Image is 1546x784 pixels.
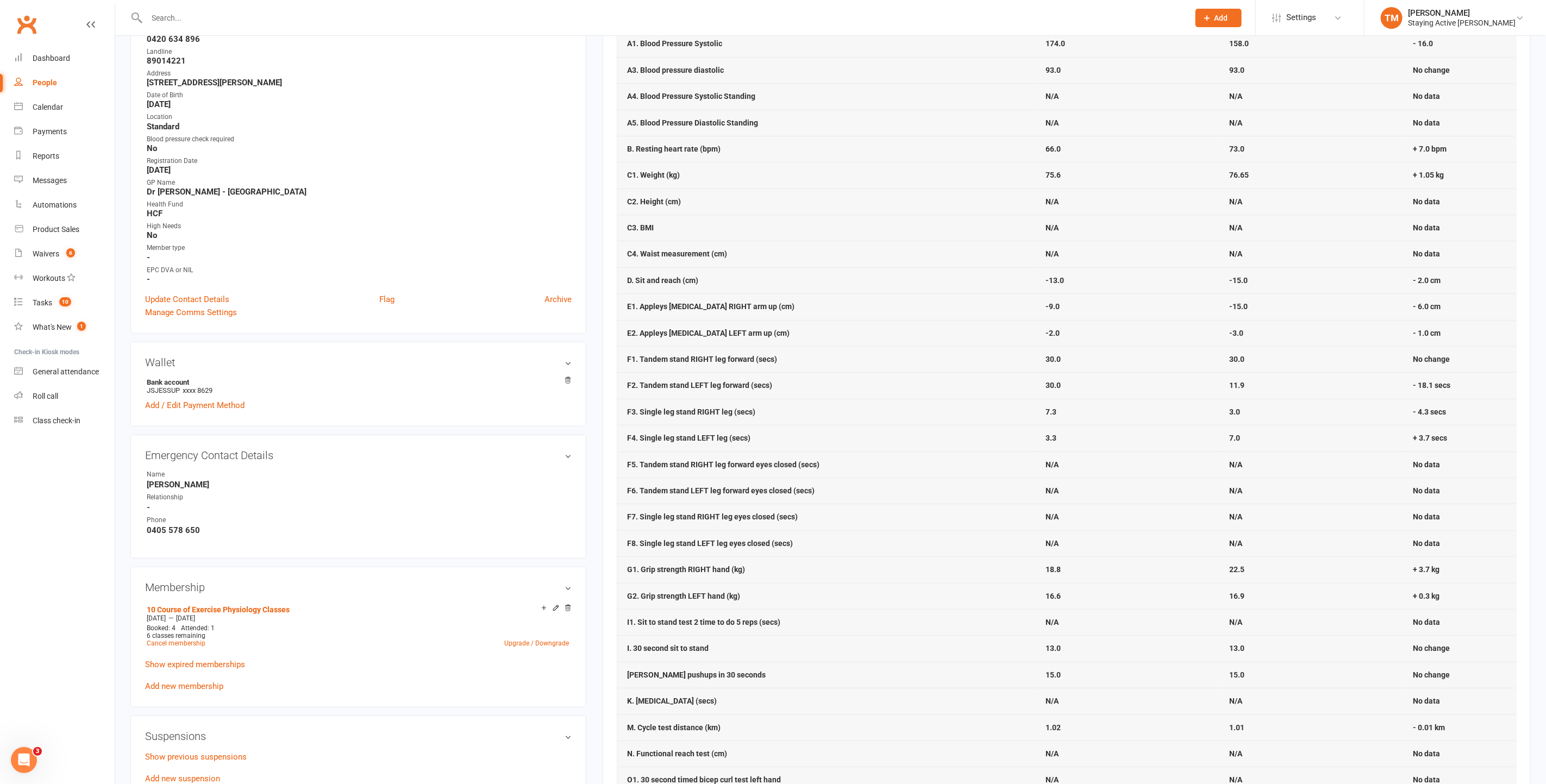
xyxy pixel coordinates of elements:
[147,34,572,44] strong: 0420 634 896
[145,306,237,319] a: Manage Comms Settings
[181,624,215,632] span: Attended: 1
[14,217,115,242] a: Product Sales
[1413,39,1433,48] strong: - 16.0
[33,298,52,307] div: Tasks
[1046,644,1061,653] strong: 13.0
[33,747,42,756] span: 3
[1230,407,1241,416] strong: 3.0
[14,193,115,217] a: Automations
[1230,565,1245,574] strong: 22.5
[1230,92,1243,101] strong: N/A
[14,315,115,340] a: What's New1
[1230,460,1243,469] strong: N/A
[1413,539,1440,548] strong: No data
[544,293,572,306] a: Archive
[1413,249,1440,258] strong: No data
[33,54,70,62] div: Dashboard
[1230,434,1241,442] strong: 7.0
[627,92,755,101] strong: A4. Blood Pressure Systolic Standing
[1230,145,1245,153] strong: 73.0
[14,46,115,71] a: Dashboard
[147,187,572,197] strong: Dr [PERSON_NAME] - [GEOGRAPHIC_DATA]
[1230,355,1245,363] strong: 30.0
[145,752,247,762] a: Show previous suspensions
[1046,512,1059,521] strong: N/A
[183,386,212,394] span: xxxx 8629
[1046,723,1061,732] strong: 1.02
[1413,486,1440,495] strong: No data
[1046,223,1059,232] strong: N/A
[1230,486,1243,495] strong: N/A
[627,145,721,153] strong: B. Resting heart rate (bpm)
[1381,7,1403,29] div: TM
[1230,171,1249,179] strong: 76.65
[1413,460,1440,469] strong: No data
[147,480,572,490] strong: [PERSON_NAME]
[1230,618,1243,626] strong: N/A
[627,381,772,390] strong: F2. Tandem stand LEFT leg forward (secs)
[33,127,67,136] div: Payments
[1046,276,1065,285] strong: -13.0
[1413,434,1447,442] strong: + 3.7 secs
[1413,329,1441,337] strong: - 1.0 cm
[1046,249,1059,258] strong: N/A
[147,47,572,57] div: Landline
[627,302,794,311] strong: E1. Appleys [MEDICAL_DATA] RIGHT arm up (cm)
[1413,775,1440,784] strong: No data
[147,503,572,512] strong: -
[1230,697,1243,705] strong: N/A
[147,605,290,614] a: 10 Course of Exercise Physiology Classes
[627,118,758,127] strong: A5. Blood Pressure Diastolic Standing
[1046,171,1061,179] strong: 75.6
[1046,486,1059,495] strong: N/A
[1230,249,1243,258] strong: N/A
[1046,670,1061,679] strong: 15.0
[1046,775,1059,784] strong: N/A
[33,249,59,258] div: Waivers
[147,90,572,101] div: Date of Birth
[1413,565,1439,574] strong: + 3.7 kg
[147,134,572,145] div: Blood pressure check required
[147,492,236,503] div: Relationship
[1230,276,1248,285] strong: -15.0
[1413,381,1450,390] strong: - 18.1 secs
[33,78,57,87] div: People
[1413,749,1440,758] strong: No data
[33,176,67,185] div: Messages
[1046,565,1061,574] strong: 18.8
[147,78,572,87] strong: [STREET_ADDRESS][PERSON_NAME]
[11,747,37,773] iframe: Intercom live chat
[147,614,166,622] span: [DATE]
[147,122,572,131] strong: Standard
[1046,145,1061,153] strong: 66.0
[147,378,566,386] strong: Bank account
[1413,92,1440,101] strong: No data
[627,39,722,48] strong: A1. Blood Pressure Systolic
[627,249,727,258] strong: C4. Waist measurement (cm)
[1046,407,1057,416] strong: 7.3
[14,120,115,144] a: Payments
[627,644,709,653] strong: I. 30 second sit to stand
[33,323,72,331] div: What's New
[147,639,205,647] a: Cancel membership
[147,230,572,240] strong: No
[1230,197,1243,206] strong: N/A
[1413,197,1440,206] strong: No data
[14,266,115,291] a: Workouts
[147,112,572,122] div: Location
[33,200,77,209] div: Automations
[147,143,572,153] strong: No
[145,581,572,593] h3: Membership
[1046,118,1059,127] strong: N/A
[147,199,572,210] div: Health Fund
[1413,66,1450,74] strong: No change
[147,99,572,109] strong: [DATE]
[627,775,781,784] strong: O1. 30 second timed bicep curl test left hand
[1230,39,1249,48] strong: 158.0
[147,209,572,218] strong: HCF
[1046,618,1059,626] strong: N/A
[147,469,236,480] div: Name
[1230,329,1244,337] strong: -3.0
[1196,9,1242,27] button: Add
[147,624,176,632] span: Booked: 4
